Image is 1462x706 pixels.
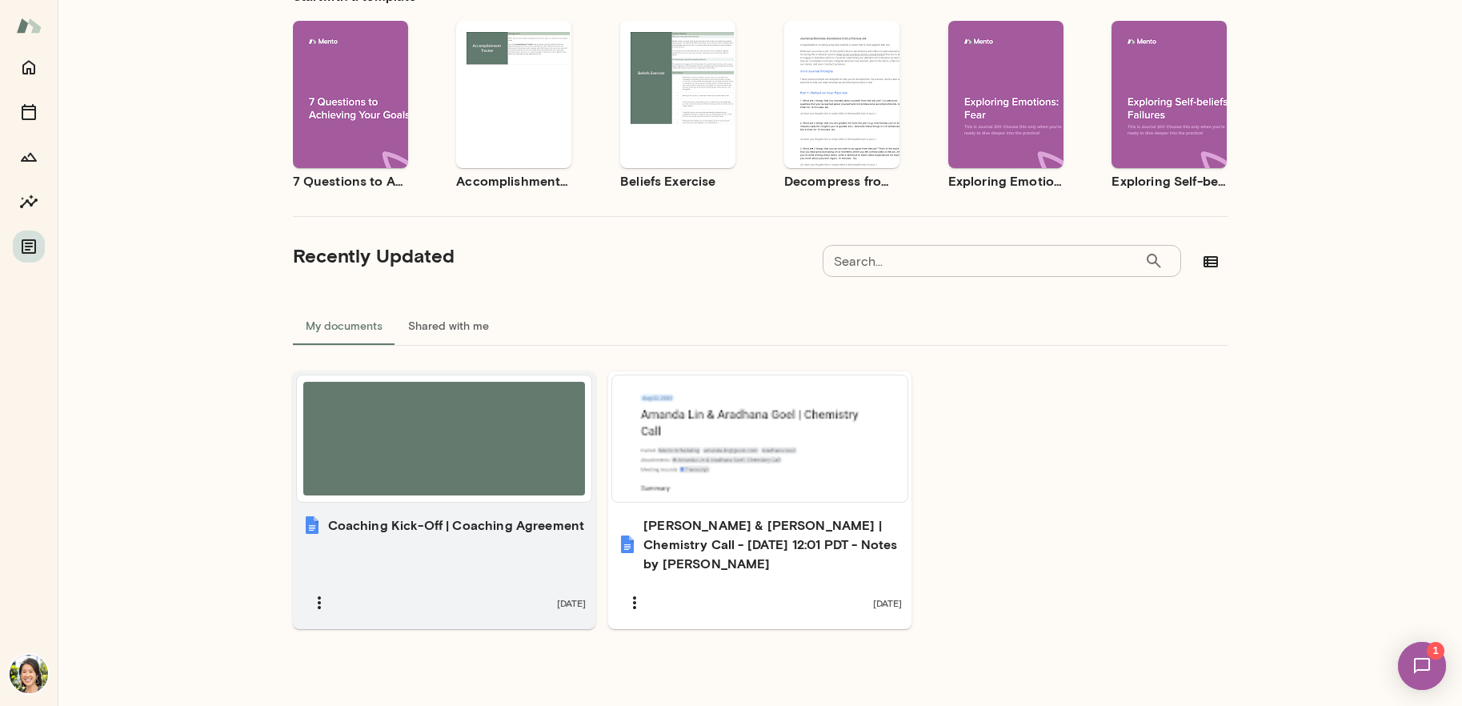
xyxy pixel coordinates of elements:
[456,171,571,191] h6: Accomplishment Tracker
[16,10,42,41] img: Mento
[293,307,1228,345] div: documents tabs
[293,243,455,268] h5: Recently Updated
[873,596,902,609] span: [DATE]
[293,171,408,191] h6: 7 Questions to Achieving Your Goals
[13,141,45,173] button: Growth Plan
[13,231,45,263] button: Documents
[13,96,45,128] button: Sessions
[784,171,899,191] h6: Decompress from a Job
[13,186,45,218] button: Insights
[395,307,502,345] button: Shared with me
[557,596,586,609] span: [DATE]
[643,515,902,573] h6: [PERSON_NAME] & [PERSON_NAME] | Chemistry Call - [DATE] 12:01 PDT - Notes by [PERSON_NAME]
[293,307,395,345] button: My documents
[302,515,322,535] img: Coaching Kick-Off | Coaching Agreement
[948,171,1063,191] h6: Exploring Emotions: Fear
[328,515,585,535] h6: Coaching Kick-Off | Coaching Agreement
[618,535,637,554] img: Amanda Lin & Aradhana Goel | Chemistry Call - 2025/08/22 12:01 PDT - Notes by Gemini
[1112,171,1227,191] h6: Exploring Self-beliefs: Failures
[10,655,48,693] img: Amanda Lin
[620,171,735,191] h6: Beliefs Exercise
[13,51,45,83] button: Home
